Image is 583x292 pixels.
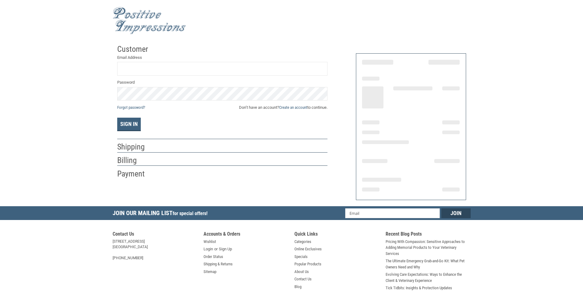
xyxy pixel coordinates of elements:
[239,104,327,111] span: Don’t have an account? to continue.
[204,239,216,245] a: Wishlist
[345,208,440,218] input: Email
[294,246,322,252] a: Online Exclusives
[117,118,141,131] button: Sign In
[386,271,471,283] a: Evolving Care Expectations: Ways to Enhance the Client & Veterinary Experience
[441,208,471,218] input: Join
[294,284,301,290] a: Blog
[294,239,311,245] a: Categories
[204,269,216,275] a: Sitemap
[113,239,198,261] address: [STREET_ADDRESS] [GEOGRAPHIC_DATA] [PHONE_NUMBER]
[279,105,307,110] a: Create an account
[117,79,327,85] label: Password
[294,269,309,275] a: About Us
[117,155,153,165] h2: Billing
[117,142,153,152] h2: Shipping
[204,261,233,267] a: Shipping & Returns
[386,285,452,291] a: Tick Tidbits: Insights & Protection Updates
[113,7,186,34] img: Positive Impressions
[386,231,471,239] h5: Recent Blog Posts
[294,254,308,260] a: Specials
[117,105,145,110] a: Forgot password?
[294,276,312,282] a: Contact Us
[294,231,379,239] h5: Quick Links
[113,206,211,222] h5: Join Our Mailing List
[211,246,221,252] span: or
[113,231,198,239] h5: Contact Us
[117,55,327,61] label: Email Address
[204,254,223,260] a: Order Status
[219,246,232,252] a: Sign Up
[386,239,471,257] a: Pricing With Compassion: Sensitive Approaches to Adding Memorial Products to Your Veterinary Serv...
[117,44,153,54] h2: Customer
[117,169,153,179] h2: Payment
[173,210,207,216] span: for special offers!
[294,261,321,267] a: Popular Products
[386,258,471,270] a: The Ultimate Emergency Grab-and-Go Kit: What Pet Owners Need and Why
[204,246,213,252] a: Login
[204,231,289,239] h5: Accounts & Orders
